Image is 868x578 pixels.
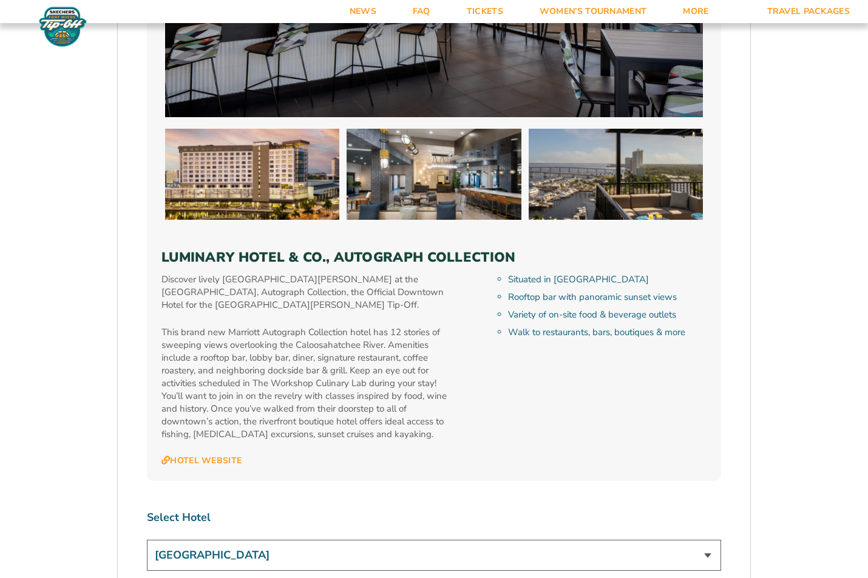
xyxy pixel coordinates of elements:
[529,129,703,220] img: Luminary Hotel & Co., Autograph Collection (2025 BEACH)
[347,129,521,220] img: Luminary Hotel & Co., Autograph Collection (2025 BEACH)
[165,129,339,220] img: Luminary Hotel & Co., Autograph Collection (2025 BEACH)
[161,250,707,265] h3: Luminary Hotel & Co., Autograph Collection
[508,273,707,286] li: Situated in [GEOGRAPHIC_DATA]
[508,291,707,304] li: Rooftop bar with panoramic sunset views
[161,273,452,311] p: Discover lively [GEOGRAPHIC_DATA][PERSON_NAME] at the [GEOGRAPHIC_DATA], Autograph Collection, th...
[508,308,707,321] li: Variety of on-site food & beverage outlets
[36,6,89,47] img: Fort Myers Tip-Off
[508,326,707,339] li: Walk to restaurants, bars, boutiques & more
[147,510,721,525] label: Select Hotel
[161,326,452,441] p: This brand new Marriott Autograph Collection hotel has 12 stories of sweeping views overlooking t...
[161,455,242,466] a: Hotel Website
